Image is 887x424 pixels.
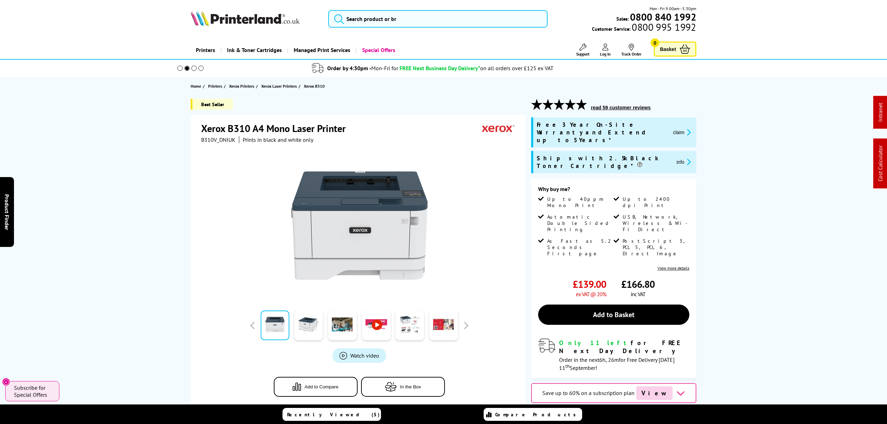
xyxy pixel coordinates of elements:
a: Printerland Logo [191,10,320,27]
span: Order by 4:30pm - [327,65,398,72]
img: Printerland Logo [191,10,300,26]
span: Mon - Fri 9:00am - 5:30pm [650,5,696,12]
span: Only 11 left [559,339,631,347]
div: for FREE Next Day Delivery [559,339,689,355]
span: Sales: [616,15,629,22]
a: Special Offers [355,41,401,59]
li: modal_delivery [168,62,697,74]
a: Intranet [877,103,884,122]
a: Managed Print Services [287,41,355,59]
span: Automatic Double Sided Printing [547,214,612,233]
button: Add to Compare [274,377,358,397]
span: Save up to 60% on a subscription plan [542,389,635,396]
img: Xerox B310 [291,157,428,294]
a: Ink & Toner Cartridges [220,41,287,59]
a: Xerox Laser Printers [261,82,299,90]
span: Support [576,51,589,57]
a: Basket 0 [654,42,696,57]
div: on all orders over £125 ex VAT [480,65,554,72]
button: promo-description [674,158,693,166]
span: Home [191,82,201,90]
a: Printers [191,41,220,59]
span: Customer Service: [592,24,696,32]
i: Prints in black and white only [243,136,313,143]
span: Mon-Fri for [371,65,398,72]
span: Watch video [350,352,379,359]
sup: th [565,363,570,369]
button: In the Box [361,377,445,397]
span: USB, Network, Wireless & Wi-Fi Direct [623,214,688,233]
button: Close [2,378,10,386]
span: Up to 2400 dpi Print [623,196,688,209]
span: View [636,386,673,400]
span: As Fast as 5.2 Seconds First page [547,238,612,257]
span: Best Seller [191,99,233,110]
a: Log In [600,44,611,57]
span: 0800 995 1992 [631,24,696,30]
span: 0 [651,38,659,47]
a: View more details [658,265,689,271]
span: Printers [208,82,222,90]
a: Xerox Printers [229,82,256,90]
span: FREE Next Business Day Delivery* [399,65,480,72]
h1: Xerox B310 A4 Mono Laser Printer [201,122,353,135]
b: 0800 840 1992 [630,10,696,23]
button: promo-description [671,128,693,136]
span: In the Box [400,384,421,389]
span: ex VAT @ 20% [576,291,606,298]
input: Search product or br [328,10,548,28]
span: Add to Compare [305,384,338,389]
span: Xerox B310 [304,82,325,90]
span: Recently Viewed (5) [287,411,380,418]
span: Ink & Toner Cartridges [227,41,282,59]
span: Subscribe for Special Offers [14,384,52,398]
a: 0800 840 1992 [629,14,696,20]
span: Ships with 2.5k Black Toner Cartridge* [537,154,671,170]
span: Order in the next for Free Delivery [DATE] 11 September! [559,356,675,371]
div: modal_delivery [538,339,689,371]
span: £166.80 [621,278,655,291]
span: Up to 40ppm Mono Print [547,196,612,209]
span: Basket [660,44,676,54]
a: Support [576,44,589,57]
span: inc VAT [631,291,645,298]
span: Xerox Printers [229,82,254,90]
img: Xerox [482,122,514,135]
a: Track Order [621,44,642,57]
button: read 59 customer reviews [589,104,653,111]
a: Product_All_Videos [332,348,386,363]
span: Product Finder [3,194,10,230]
span: £139.00 [573,278,606,291]
a: Printers [208,82,224,90]
span: Log In [600,51,611,57]
span: PostScript 3, PCL 5, PCL 6, Direct Image [623,238,688,257]
a: Xerox B310 [304,82,327,90]
a: Cost Calculator [877,146,884,182]
span: Compare Products [495,411,580,418]
span: Xerox Laser Printers [261,82,297,90]
span: 6h, 26m [599,356,619,363]
div: Why buy me? [538,185,689,196]
span: Free 3 Year On-Site Warranty and Extend up to 5 Years* [537,121,667,144]
a: Home [191,82,203,90]
a: Add to Basket [538,305,689,325]
span: B310V_DNIUK [201,136,235,143]
a: Compare Products [484,408,582,421]
a: Recently Viewed (5) [283,408,381,421]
